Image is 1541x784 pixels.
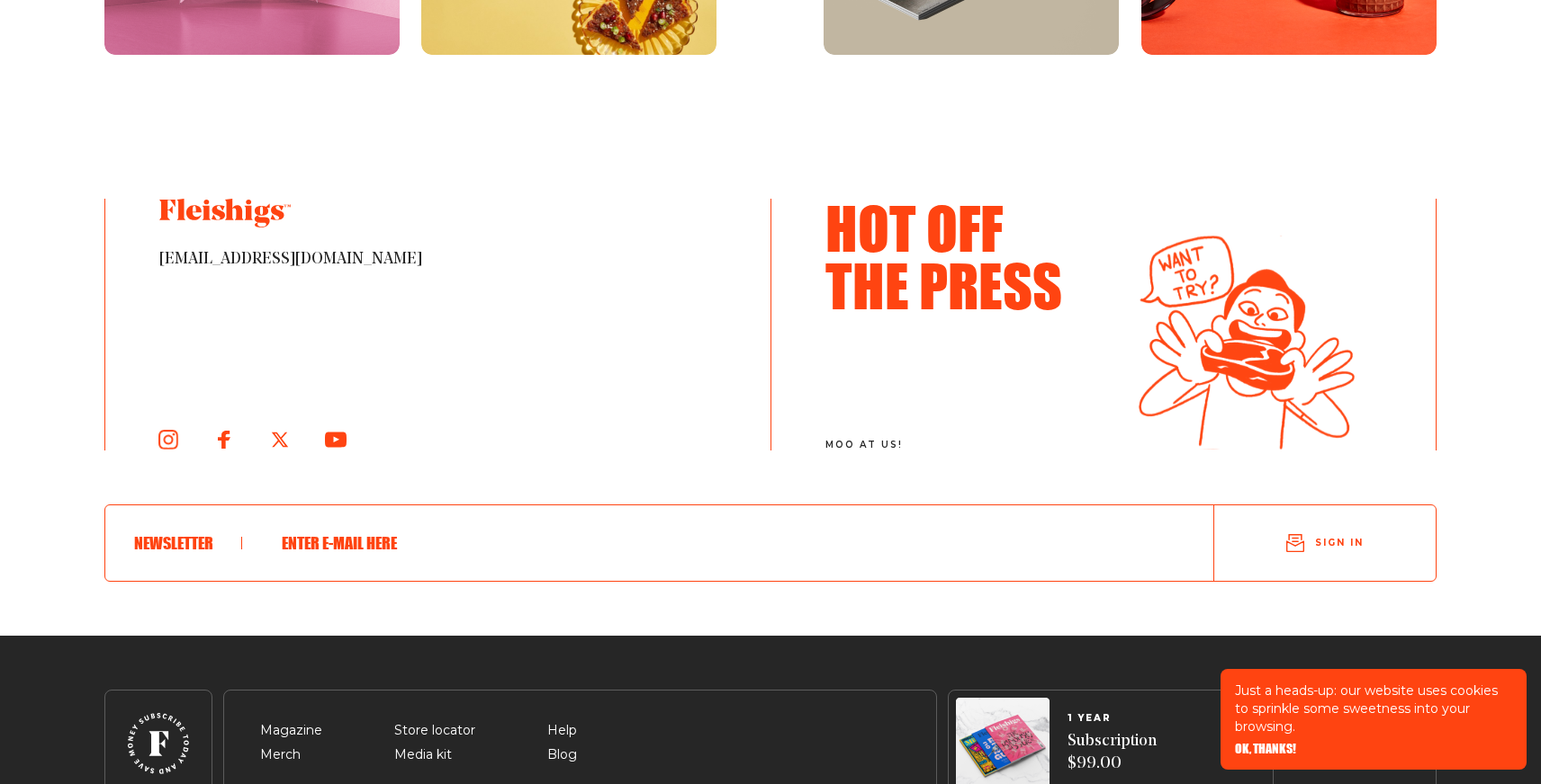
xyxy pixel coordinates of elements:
span: Sign in [1315,536,1364,549]
a: Help [547,722,577,738]
button: OK, THANKS! [1235,743,1296,755]
span: Blog [547,744,577,766]
span: [EMAIL_ADDRESS][DOMAIN_NAME] [159,249,716,271]
span: Merch [260,744,301,766]
span: Subscription $99.00 [1068,731,1157,775]
input: Enter e-mail here [271,520,1156,566]
button: Sign in [1214,512,1436,574]
span: Magazine [260,720,322,742]
a: Media kit [394,746,452,762]
span: Media kit [394,744,452,766]
span: moo at us! [825,440,1096,450]
span: Help [547,720,577,742]
a: Magazine [260,722,322,738]
span: Store locator [394,720,475,742]
h3: Hot Off The Press [825,199,1086,314]
p: Just a heads-up: our website uses cookies to sprinkle some sweetness into your browsing. [1235,682,1512,735]
h6: Newsletter [134,533,242,553]
a: Merch [260,746,301,762]
a: Blog [547,746,577,762]
span: 1 YEAR [1068,713,1157,724]
a: Store locator [394,722,475,738]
